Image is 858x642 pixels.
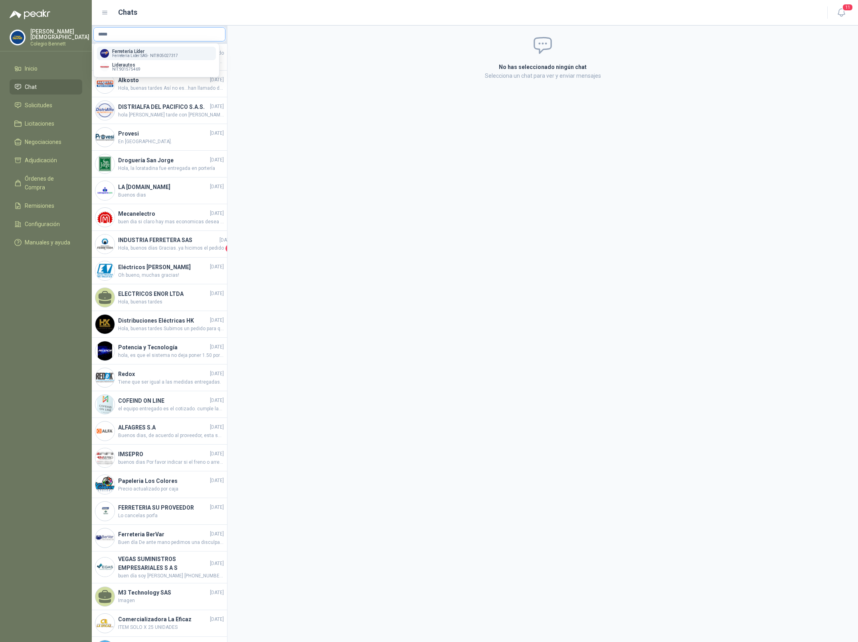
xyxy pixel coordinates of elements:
[118,432,224,439] span: Buenos dias, de acuerdo al proveedor, esta semana estarán recogiendo la silla.
[118,156,208,165] h4: Droguería San Jorge
[92,610,227,637] a: Company LogoComercializadora La Eficaz[DATE]ITEM SOLO X 25 UNIDADES
[210,76,224,84] span: [DATE]
[100,63,109,71] img: Company Logo
[118,165,224,172] span: Hola, la loratadina fue entregada en portería
[118,76,208,85] h4: Alkosto
[92,204,227,231] a: Company LogoMecanelectro[DATE]buen dia si claro hay mas economicas desea que le cotice una mas ec...
[25,83,37,91] span: Chat
[95,448,115,467] img: Company Logo
[219,236,233,244] span: [DATE]
[118,129,208,138] h4: Provesi
[118,378,224,386] span: Tiene que ser igual a las medidas entregadas.
[210,370,224,378] span: [DATE]
[210,130,224,137] span: [DATE]
[210,156,224,164] span: [DATE]
[92,231,227,258] a: Company LogoINDUSTRIA FERRETERA SAS[DATE]Hola, buenos días Gracias..ya hicimos el pedido1
[118,597,224,605] span: Imagen
[118,588,208,597] h4: M3 Technology SAS
[118,298,224,306] span: Hola, buenas tardes
[95,315,115,334] img: Company Logo
[10,153,82,168] a: Adjudicación
[225,244,233,252] span: 1
[118,503,208,512] h4: FERRETERIA SU PROVEEDOR
[118,209,208,218] h4: Mecanelectro
[92,151,227,177] a: Company LogoDroguería San Jorge[DATE]Hola, la loratadina fue entregada en portería
[118,343,208,352] h4: Potencia y Tecnología
[92,498,227,525] a: Company LogoFERRETERIA SU PROVEEDOR[DATE]Lo cancelas porfa
[92,177,227,204] a: Company LogoLA [DOMAIN_NAME][DATE]Buenos dias
[92,311,227,338] a: Company LogoDistribuciones Eléctricas HK[DATE]Hola, buenas tardes Subimos un pedido para que por ...
[210,616,224,623] span: [DATE]
[118,477,208,485] h4: Papeleria Los Colores
[118,263,208,272] h4: Eléctricos [PERSON_NAME]
[112,54,148,58] span: Ferretería Lider SAS -
[95,502,115,521] img: Company Logo
[10,98,82,113] a: Solicitudes
[100,49,109,58] img: Company Logo
[118,102,208,111] h4: DISTRIALFA DEL PACIFICO S.A.S.
[92,97,227,124] a: Company LogoDISTRIALFA DEL PACIFICO S.A.S.[DATE]hola [PERSON_NAME] tarde con [PERSON_NAME]
[10,198,82,213] a: Remisiones
[10,30,25,45] img: Company Logo
[118,572,224,580] span: buen día soy [PERSON_NAME] [PHONE_NUMBER] whatsapp
[92,445,227,471] a: Company LogoIMSEPRO[DATE]buenos dias Por favor indicar si el freno o arrestador en mencion es par...
[210,103,224,110] span: [DATE]
[118,624,224,631] span: ITEM SOLO X 25 UNIDADES
[118,111,224,119] span: hola [PERSON_NAME] tarde con [PERSON_NAME]
[112,67,140,71] span: NIT : 901575469
[95,208,115,227] img: Company Logo
[92,71,227,97] a: Company LogoAlkosto[DATE]Hola, buenas tardes Así no es...han llamado desde el [DATE] a confirmar ...
[118,450,208,459] h4: IMSEPRO
[95,557,115,577] img: Company Logo
[97,47,216,60] button: Company LogoFerretería LíderFerretería Lider SAS-NIT:805027317
[10,61,82,76] a: Inicio
[92,418,227,445] a: Company LogoALFAGRES S.A[DATE]Buenos dias, de acuerdo al proveedor, esta semana estarán recogiend...
[95,421,115,441] img: Company Logo
[10,235,82,250] a: Manuales y ayuda
[118,85,224,92] span: Hola, buenas tardes Así no es...han llamado desde el [DATE] a confirmar la dirección y siempre le...
[118,370,208,378] h4: Redox
[97,60,216,74] button: Company LogoLiderautosNIT:901575469
[118,191,224,199] span: Buenos dias
[118,183,208,191] h4: LA [DOMAIN_NAME]
[112,49,178,54] p: Ferretería Líder
[118,325,224,333] span: Hola, buenas tardes Subimos un pedido para que por favor lo [PERSON_NAME]
[25,174,75,192] span: Órdenes de Compra
[25,138,61,146] span: Negociaciones
[210,589,224,597] span: [DATE]
[95,101,115,120] img: Company Logo
[118,7,137,18] h1: Chats
[118,396,208,405] h4: COFEIND ON LINE
[112,63,140,67] p: Liderautos
[95,128,115,147] img: Company Logo
[95,74,115,93] img: Company Logo
[150,54,178,58] span: NIT : 805027317
[25,64,38,73] span: Inicio
[92,391,227,418] a: Company LogoCOFEIND ON LINE[DATE]el equipo entregado es el cotizado. cumple las caracteriscas env...
[30,29,89,40] p: [PERSON_NAME] [DEMOGRAPHIC_DATA]
[403,63,682,71] h2: No has seleccionado ningún chat
[210,477,224,484] span: [DATE]
[92,258,227,284] a: Company LogoEléctricos [PERSON_NAME][DATE]Oh bueno, muchas gracias!
[25,201,54,210] span: Remisiones
[118,244,224,252] span: Hola, buenos días Gracias..ya hicimos el pedido
[92,44,227,71] a: Company LogoREDES ELECTRICASsábadoBuenos dias, Estimado cliente, esperando que se encuentre bien,...
[118,405,224,413] span: el equipo entregado es el cotizado. cumple las caracteriscas enviadas y solicitadas aplica igualm...
[118,485,224,493] span: Precio actualizado por caja
[95,395,115,414] img: Company Logo
[118,615,208,624] h4: Comercializadora La Eficaz
[25,156,57,165] span: Adjudicación
[95,528,115,547] img: Company Logo
[210,183,224,191] span: [DATE]
[118,423,208,432] h4: ALFAGRES S.A
[92,525,227,551] a: Company LogoFerreteria BerVar[DATE]Buen día De ante mano pedimos una disculpa por lo sucedido, no...
[95,341,115,360] img: Company Logo
[210,397,224,404] span: [DATE]
[118,512,224,520] span: Lo cancelas porfa
[834,6,848,20] button: 11
[118,539,224,546] span: Buen día De ante mano pedimos una disculpa por lo sucedido, novedad de la cotizacion el valor es ...
[210,290,224,297] span: [DATE]
[210,263,224,271] span: [DATE]
[95,368,115,387] img: Company Logo
[92,338,227,364] a: Company LogoPotencia y Tecnología[DATE]hola, es que el sistema no deja poner 1.50 por eso pusimos...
